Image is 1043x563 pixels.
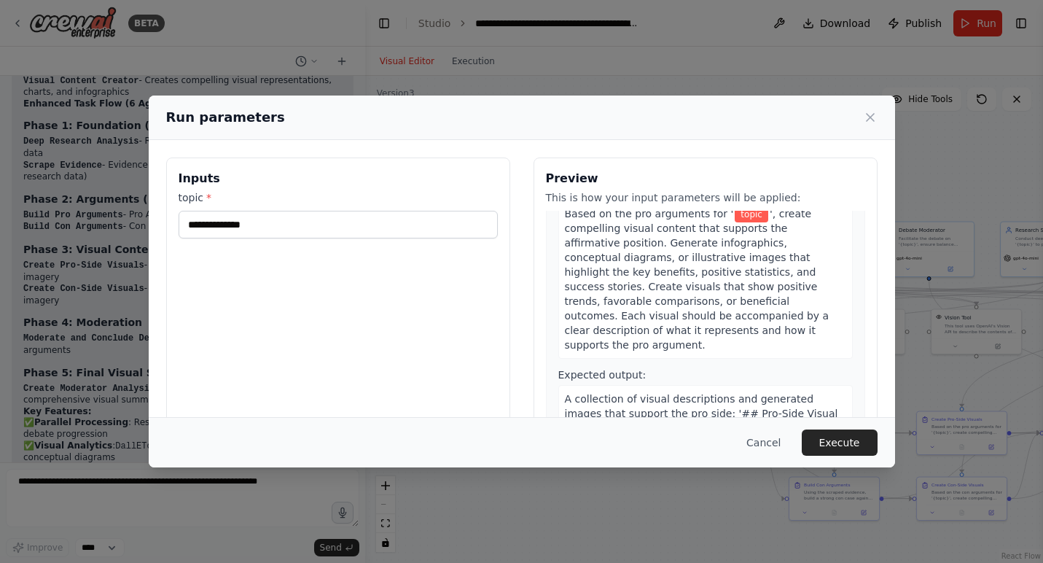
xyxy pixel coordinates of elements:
span: Based on the pro arguments for ' [565,208,734,220]
h3: Preview [546,170,865,187]
button: Execute [802,430,878,456]
span: A collection of visual descriptions and generated images that support the pro side: '## Pro-Side ... [565,393,838,507]
span: Variable: topic [735,206,768,222]
button: Cancel [735,430,792,456]
h2: Run parameters [166,107,285,128]
label: topic [179,190,498,205]
span: Expected output: [558,369,646,381]
h3: Inputs [179,170,498,187]
p: This is how your input parameters will be applied: [546,190,865,205]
